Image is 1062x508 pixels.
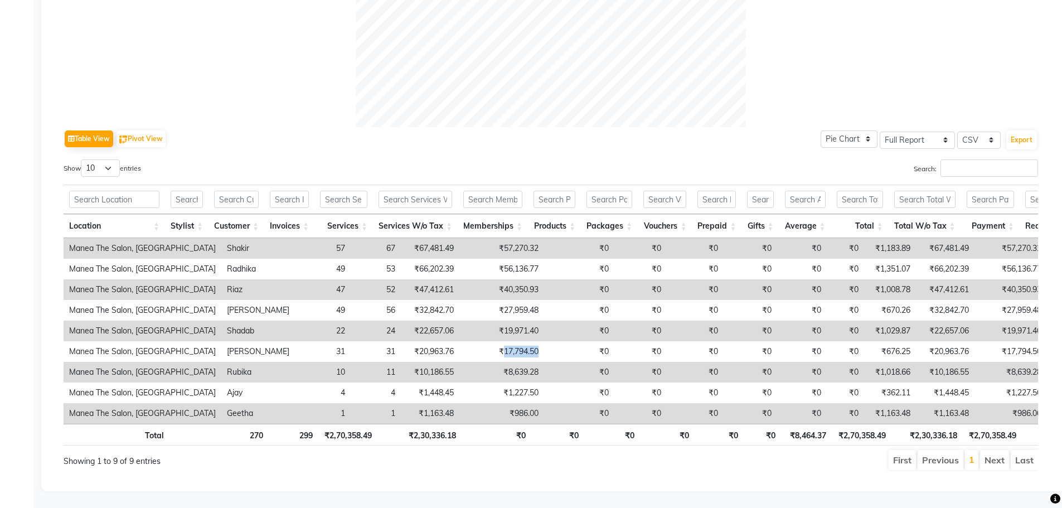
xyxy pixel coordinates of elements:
td: ₹56,136.77 [974,259,1047,279]
th: Customer: activate to sort column ascending [208,214,264,238]
input: Search Stylist [171,191,203,208]
td: Manea The Salon, [GEOGRAPHIC_DATA] [64,279,221,300]
td: ₹0 [614,362,667,383]
td: ₹20,963.76 [916,341,974,362]
td: Shakir [221,238,295,259]
td: ₹40,350.93 [974,279,1047,300]
th: ₹2,70,358.49 [318,424,377,446]
th: ₹0 [640,424,694,446]
td: 49 [295,300,351,321]
td: ₹17,794.50 [459,341,544,362]
img: pivot.png [119,136,128,144]
td: ₹0 [667,300,724,321]
td: ₹10,186.55 [401,362,459,383]
td: ₹17,794.50 [974,341,1047,362]
td: ₹1,018.66 [864,362,916,383]
td: 57 [295,238,351,259]
td: Manea The Salon, [GEOGRAPHIC_DATA] [64,362,221,383]
td: ₹1,008.78 [864,279,916,300]
td: ₹1,029.87 [864,321,916,341]
td: ₹0 [544,238,614,259]
td: 49 [295,259,351,279]
td: ₹0 [777,259,827,279]
td: ₹0 [667,383,724,403]
td: ₹986.00 [974,403,1047,424]
td: ₹47,412.61 [916,279,974,300]
td: ₹676.25 [864,341,916,362]
td: ₹0 [777,238,827,259]
td: ₹0 [827,238,864,259]
input: Search Total W/o Tax [894,191,956,208]
td: ₹0 [724,300,777,321]
td: 31 [295,341,351,362]
th: Prepaid: activate to sort column ascending [692,214,741,238]
th: ₹0 [584,424,641,446]
td: ₹57,270.32 [459,238,544,259]
td: ₹0 [724,259,777,279]
input: Search Location [69,191,159,208]
td: ₹0 [667,238,724,259]
td: Manea The Salon, [GEOGRAPHIC_DATA] [64,300,221,321]
td: ₹362.11 [864,383,916,403]
td: ₹0 [614,238,667,259]
td: ₹10,186.55 [916,362,974,383]
td: ₹1,448.45 [916,383,974,403]
td: ₹0 [667,279,724,300]
td: ₹0 [614,321,667,341]
th: ₹0 [462,424,531,446]
td: ₹0 [544,362,614,383]
td: ₹0 [544,279,614,300]
button: Table View [65,130,113,147]
td: Manea The Salon, [GEOGRAPHIC_DATA] [64,341,221,362]
td: ₹1,163.48 [916,403,974,424]
td: ₹0 [827,383,864,403]
td: ₹66,202.39 [401,259,459,279]
td: ₹0 [777,300,827,321]
th: Average: activate to sort column ascending [779,214,831,238]
td: ₹0 [544,259,614,279]
th: Packages: activate to sort column ascending [581,214,638,238]
td: ₹0 [777,383,827,403]
td: ₹0 [614,279,667,300]
th: Memberships: activate to sort column ascending [458,214,528,238]
td: ₹1,448.45 [401,383,459,403]
th: ₹8,464.37 [781,424,832,446]
td: ₹0 [827,300,864,321]
td: ₹0 [667,259,724,279]
td: ₹0 [777,403,827,424]
td: ₹22,657.06 [916,321,974,341]
td: ₹0 [777,341,827,362]
td: Shadab [221,321,295,341]
td: Rubika [221,362,295,383]
td: ₹0 [827,259,864,279]
input: Search Total [837,191,883,208]
td: ₹0 [827,403,864,424]
td: 4 [295,383,351,403]
td: ₹19,971.40 [974,321,1047,341]
td: ₹0 [544,300,614,321]
th: ₹2,30,336.18 [891,424,963,446]
td: ₹0 [777,321,827,341]
button: Export [1006,130,1037,149]
th: Services: activate to sort column ascending [314,214,373,238]
td: ₹57,270.32 [974,238,1047,259]
td: 1 [295,403,351,424]
td: ₹0 [544,383,614,403]
td: ₹0 [667,362,724,383]
td: ₹0 [614,341,667,362]
td: [PERSON_NAME] [221,300,295,321]
td: ₹0 [667,341,724,362]
td: ₹1,227.50 [974,383,1047,403]
th: Vouchers: activate to sort column ascending [638,214,692,238]
td: ₹0 [724,383,777,403]
td: ₹0 [614,383,667,403]
td: Radhika [221,259,295,279]
th: 299 [269,424,319,446]
a: 1 [969,454,974,465]
td: Manea The Salon, [GEOGRAPHIC_DATA] [64,403,221,424]
td: 11 [351,362,401,383]
th: Total W/o Tax: activate to sort column ascending [889,214,961,238]
td: ₹0 [724,279,777,300]
td: ₹0 [614,403,667,424]
td: ₹22,657.06 [401,321,459,341]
